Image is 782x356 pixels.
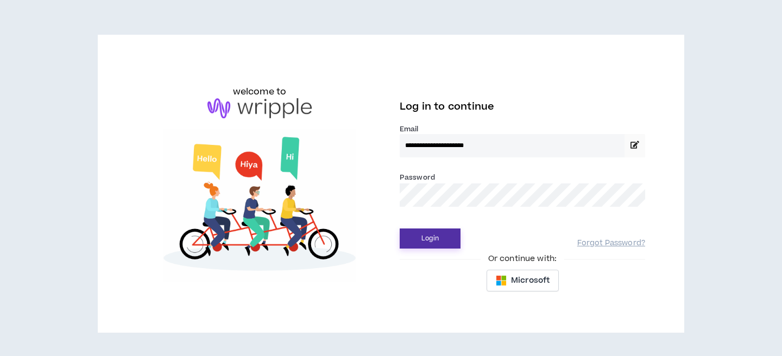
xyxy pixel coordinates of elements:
[400,173,435,182] label: Password
[233,85,287,98] h6: welcome to
[207,98,312,119] img: logo-brand.png
[400,228,461,249] button: Login
[511,275,550,287] span: Microsoft
[137,129,382,282] img: Welcome to Wripple
[400,124,645,134] label: Email
[577,238,645,249] a: Forgot Password?
[400,100,494,113] span: Log in to continue
[487,270,559,291] button: Microsoft
[481,253,564,265] span: Or continue with:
